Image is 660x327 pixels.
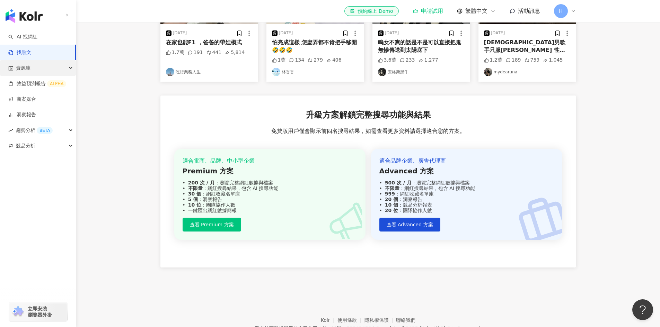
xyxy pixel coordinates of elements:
img: KOL Avatar [484,68,492,76]
div: 鳴女不爽的話是不是可以直接把鬼無慘傳送到太陽底下 [378,39,465,54]
a: KOL Avatarmydearuna [484,68,571,76]
div: [DATE] [279,30,293,36]
a: 隱私權保護 [364,317,396,323]
button: 查看 Advanced 方案 [379,218,440,231]
div: [DATE] [385,30,399,36]
div: 189 [506,57,521,64]
div: ：競品分析報表 [379,202,554,208]
a: KOL Avatar吃貨業務人生 [166,68,253,76]
div: Premium 方案 [183,166,357,176]
iframe: Help Scout Beacon - Open [632,299,653,320]
div: 適合電商、品牌、中小型企業 [183,157,357,165]
div: 1,045 [543,57,563,64]
a: 聯絡我們 [396,317,415,323]
div: ：瀏覽完整網紅數據與檔案 [379,180,554,185]
span: H [559,7,563,15]
strong: 5 個 [188,197,198,202]
span: 查看 Advanced 方案 [387,222,433,227]
div: ：團隊協作人數 [379,208,554,213]
strong: 20 位 [385,208,398,213]
div: 233 [400,57,415,64]
strong: 20 個 [385,197,398,202]
div: ：網紅搜尋結果，包含 AI 搜尋功能 [183,185,357,191]
div: 134 [289,57,304,64]
strong: 10 個 [385,202,398,208]
div: 759 [525,57,540,64]
button: 查看 Premium 方案 [183,218,241,231]
img: chrome extension [11,306,25,317]
div: ：團隊協作人數 [183,202,357,208]
a: KOL Avatar林香香 [272,68,359,76]
div: 5,814 [225,49,245,56]
img: KOL Avatar [272,68,280,76]
span: 競品分析 [16,138,35,154]
div: 怕亮成這樣 怎麼弄都不肯把手移開🤣🤣🤣 [272,39,359,54]
a: Kolr [321,317,337,323]
a: 商案媒合 [8,96,36,103]
a: 預約線上 Demo [344,6,398,16]
a: searchAI 找網紅 [8,34,37,40]
img: logo [6,9,43,23]
a: KOL Avatar安格斯黑牛. [378,68,465,76]
div: ：洞察報告 [183,197,357,202]
a: 申請試用 [413,8,443,15]
div: ：洞察報告 [379,197,554,202]
div: Advanced 方案 [379,166,554,176]
strong: 30 個 [188,191,201,197]
span: 繁體中文 [465,7,487,15]
span: 立即安裝 瀏覽器外掛 [28,306,52,318]
div: 441 [206,49,222,56]
div: 適合品牌企業、廣告代理商 [379,157,554,165]
div: 406 [326,57,342,64]
a: 找貼文 [8,49,31,56]
div: ：網紅搜尋結果，包含 AI 搜尋功能 [379,185,554,191]
div: [DATE] [173,30,187,36]
div: 一鍵匯出網紅數據簡報 [183,208,357,213]
strong: 不限量 [385,185,399,191]
div: [DATE] [491,30,505,36]
a: chrome extension立即安裝 瀏覽器外掛 [9,302,67,321]
a: 洞察報告 [8,111,36,118]
span: 查看 Premium 方案 [190,222,234,227]
div: ：瀏覽完整網紅數據與檔案 [183,180,357,185]
div: 191 [188,49,203,56]
span: 趨勢分析 [16,122,53,138]
div: 在家也能F1 ，爸爸的帶娃模式 [166,39,253,46]
span: 升級方案解鎖完整搜尋功能與結果 [306,109,431,121]
div: 1.2萬 [484,57,502,64]
div: 預約線上 Demo [350,8,393,15]
div: 279 [308,57,323,64]
a: 使用條款 [337,317,364,323]
div: 3.6萬 [378,57,396,64]
strong: 500 次 / 月 [385,180,412,185]
span: 資源庫 [16,60,30,76]
a: 效益預測報告ALPHA [8,80,66,87]
img: KOL Avatar [166,68,174,76]
strong: 999 [385,191,395,197]
span: 活動訊息 [518,8,540,14]
div: BETA [37,127,53,134]
div: 1萬 [272,57,286,64]
strong: 不限量 [188,185,203,191]
strong: 200 次 / 月 [188,180,215,185]
div: 1,277 [419,57,438,64]
span: rise [8,128,13,133]
img: KOL Avatar [378,68,386,76]
div: ：網紅收藏名單庫 [379,191,554,197]
div: ：網紅收藏名單庫 [183,191,357,197]
span: 免費版用戶僅會顯示前四名搜尋結果，如需查看更多資料請選擇適合您的方案。 [271,127,465,135]
strong: 10 位 [188,202,201,208]
div: [DEMOGRAPHIC_DATA]男歌手只服[PERSON_NAME] 性情中人 年輕模樣也長在現代審美上🙂‍↕️ [484,39,571,54]
div: 1.7萬 [166,49,184,56]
